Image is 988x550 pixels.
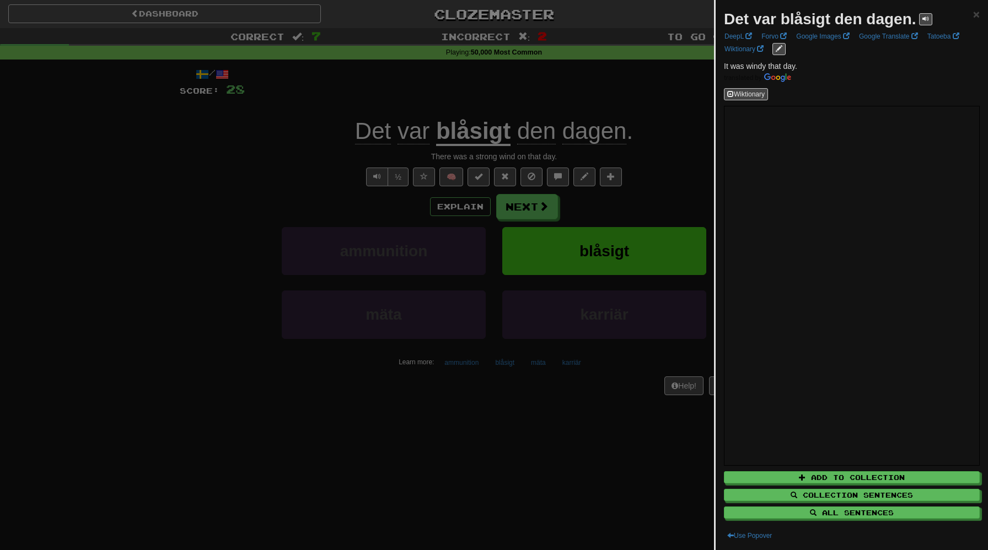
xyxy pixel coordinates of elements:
[924,30,963,42] a: Tatoeba
[724,471,980,483] button: Add to Collection
[758,30,790,42] a: Forvo
[793,30,853,42] a: Google Images
[772,43,786,55] button: edit links
[724,10,916,28] strong: Det var blåsigt den dagen.
[724,489,980,501] button: Collection Sentences
[973,8,980,20] button: Close
[724,506,980,519] button: All Sentences
[724,73,791,82] img: Color short
[724,530,775,542] button: Use Popover
[724,62,797,71] span: It was windy that day.
[724,88,768,100] button: Wiktionary
[973,8,980,20] span: ×
[856,30,921,42] a: Google Translate
[721,30,755,42] a: DeepL
[721,43,767,55] a: Wiktionary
